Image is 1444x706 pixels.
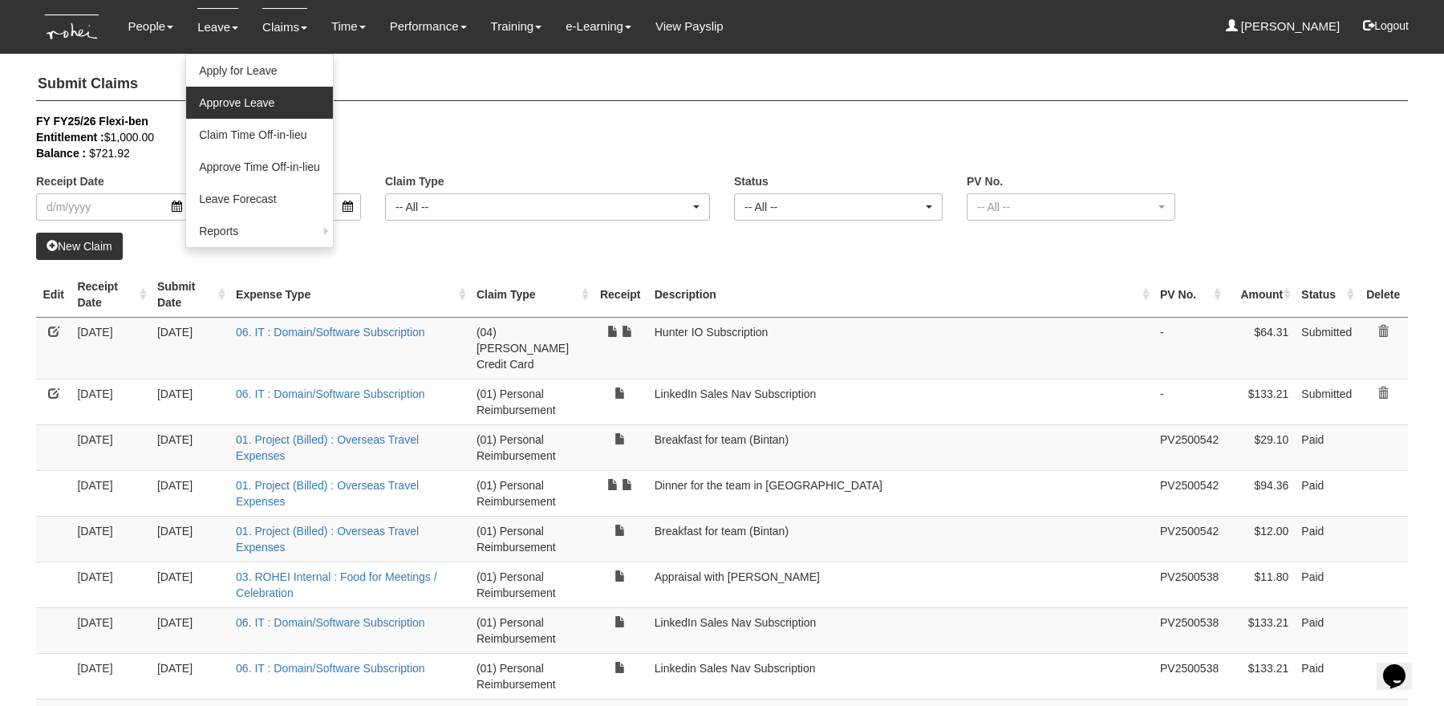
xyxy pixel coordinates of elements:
[1295,379,1358,424] td: Submitted
[229,272,470,318] th: Expense Type : activate to sort column ascending
[1225,272,1295,318] th: Amount : activate to sort column ascending
[648,607,1154,653] td: LinkedIn Sales Nav Subscription
[977,199,1155,215] div: -- All --
[1225,562,1295,607] td: $11.80
[566,8,631,45] a: e-Learning
[71,607,151,653] td: [DATE]
[1225,607,1295,653] td: $133.21
[1295,516,1358,562] td: Paid
[236,387,425,400] a: 06. IT : Domain/Software Subscription
[236,662,425,675] a: 06. IT : Domain/Software Subscription
[186,87,333,119] a: Approve Leave
[331,8,366,45] a: Time
[1358,272,1408,318] th: Delete
[236,433,419,462] a: 01. Project (Billed) : Overseas Travel Expenses
[71,272,151,318] th: Receipt Date : activate to sort column ascending
[470,562,593,607] td: (01) Personal Reimbursement
[648,653,1154,699] td: Linkedin Sales Nav Subscription
[1225,379,1295,424] td: $133.21
[36,115,148,128] b: FY FY25/26 Flexi-ben
[648,562,1154,607] td: Appraisal with [PERSON_NAME]
[36,173,104,189] label: Receipt Date
[593,272,648,318] th: Receipt
[385,193,710,221] button: -- All --
[151,653,229,699] td: [DATE]
[36,129,1384,145] div: $1,000.00
[36,147,86,160] b: Balance :
[1154,317,1225,379] td: -
[186,215,333,247] a: Reports
[1154,562,1225,607] td: PV2500538
[236,326,425,339] a: 06. IT : Domain/Software Subscription
[151,470,229,516] td: [DATE]
[71,470,151,516] td: [DATE]
[491,8,542,45] a: Training
[1154,516,1225,562] td: PV2500542
[151,317,229,379] td: [DATE]
[1225,317,1295,379] td: $64.31
[151,272,229,318] th: Submit Date : activate to sort column ascending
[470,607,593,653] td: (01) Personal Reimbursement
[1295,272,1358,318] th: Status : activate to sort column ascending
[128,8,173,45] a: People
[1295,424,1358,470] td: Paid
[648,424,1154,470] td: Breakfast for team (Bintan)
[470,653,593,699] td: (01) Personal Reimbursement
[648,317,1154,379] td: Hunter IO Subscription
[655,8,724,45] a: View Payslip
[186,119,333,151] a: Claim Time Off-in-lieu
[236,525,419,554] a: 01. Project (Billed) : Overseas Travel Expenses
[151,607,229,653] td: [DATE]
[89,147,130,160] span: $721.92
[648,516,1154,562] td: Breakfast for team (Bintan)
[36,233,123,260] a: New Claim
[1225,424,1295,470] td: $29.10
[1154,272,1225,318] th: PV No. : activate to sort column ascending
[734,173,769,189] label: Status
[236,616,425,629] a: 06. IT : Domain/Software Subscription
[1225,516,1295,562] td: $12.00
[262,8,307,46] a: Claims
[71,317,151,379] td: [DATE]
[71,379,151,424] td: [DATE]
[1226,8,1341,45] a: [PERSON_NAME]
[744,199,923,215] div: -- All --
[1352,6,1420,45] button: Logout
[470,470,593,516] td: (01) Personal Reimbursement
[1154,379,1225,424] td: -
[648,470,1154,516] td: Dinner for the team in [GEOGRAPHIC_DATA]
[186,55,333,87] a: Apply for Leave
[734,193,943,221] button: -- All --
[1295,653,1358,699] td: Paid
[470,424,593,470] td: (01) Personal Reimbursement
[648,272,1154,318] th: Description : activate to sort column ascending
[1225,653,1295,699] td: $133.21
[36,193,190,221] input: d/m/yyyy
[151,424,229,470] td: [DATE]
[648,379,1154,424] td: LinkedIn Sales Nav Subscription
[470,317,593,379] td: (04) [PERSON_NAME] Credit Card
[151,516,229,562] td: [DATE]
[36,68,1408,101] h4: Submit Claims
[71,653,151,699] td: [DATE]
[1154,607,1225,653] td: PV2500538
[1295,562,1358,607] td: Paid
[236,479,419,508] a: 01. Project (Billed) : Overseas Travel Expenses
[36,272,71,318] th: Edit
[385,173,444,189] label: Claim Type
[470,272,593,318] th: Claim Type : activate to sort column ascending
[470,379,593,424] td: (01) Personal Reimbursement
[1295,470,1358,516] td: Paid
[1295,317,1358,379] td: Submitted
[71,424,151,470] td: [DATE]
[1295,607,1358,653] td: Paid
[395,199,690,215] div: -- All --
[1377,642,1428,690] iframe: chat widget
[390,8,467,45] a: Performance
[151,562,229,607] td: [DATE]
[967,173,1003,189] label: PV No.
[1154,424,1225,470] td: PV2500542
[1225,470,1295,516] td: $94.36
[36,131,104,144] b: Entitlement :
[967,193,1175,221] button: -- All --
